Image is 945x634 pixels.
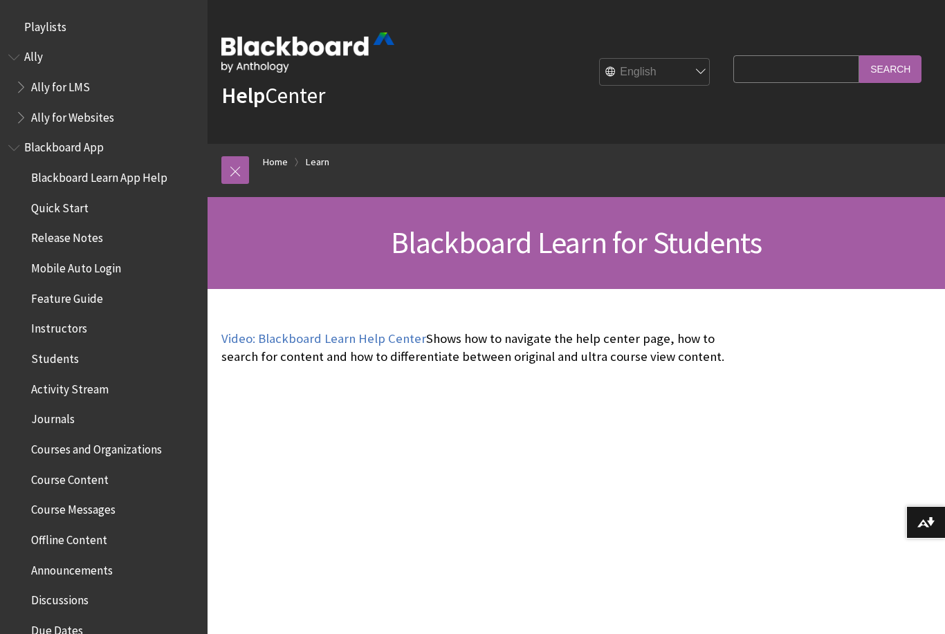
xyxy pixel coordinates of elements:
span: Ally for Websites [31,106,114,124]
span: Feature Guide [31,287,103,306]
span: Offline Content [31,528,107,547]
span: Students [31,347,79,366]
span: Quick Start [31,196,89,215]
span: Activity Stream [31,377,109,396]
a: HelpCenter [221,82,325,109]
a: Home [263,153,288,171]
span: Playlists [24,15,66,34]
span: Courses and Organizations [31,438,162,456]
span: Ally for LMS [31,75,90,94]
input: Search [859,55,921,82]
span: Blackboard Learn App Help [31,166,167,185]
img: Blackboard by Anthology [221,32,394,73]
span: Discussions [31,588,89,607]
span: Blackboard App [24,136,104,155]
span: Announcements [31,559,113,577]
span: Course Content [31,468,109,487]
span: Course Messages [31,498,116,517]
p: Shows how to navigate the help center page, how to search for content and how to differentiate be... [221,330,726,366]
span: Journals [31,408,75,427]
span: Blackboard Learn for Students [391,223,762,261]
span: Release Notes [31,227,103,245]
nav: Book outline for Anthology Ally Help [8,46,199,129]
nav: Book outline for Playlists [8,15,199,39]
select: Site Language Selector [600,59,710,86]
a: Learn [306,153,329,171]
a: Video: Blackboard Learn Help Center [221,330,426,347]
strong: Help [221,82,265,109]
span: Mobile Auto Login [31,257,121,275]
span: Instructors [31,317,87,336]
span: Ally [24,46,43,64]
